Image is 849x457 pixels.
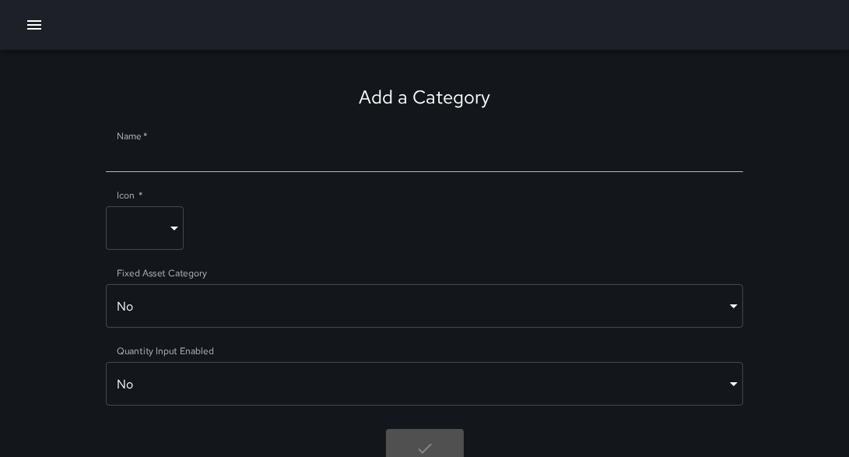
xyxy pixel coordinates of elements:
[106,362,742,406] div: No
[117,266,207,279] label: Fixed Asset Category
[117,129,148,142] label: Name
[117,188,142,202] label: Icon
[359,85,490,109] div: Add a Category
[106,284,742,328] div: No
[117,344,214,357] label: Quantity Input Enabled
